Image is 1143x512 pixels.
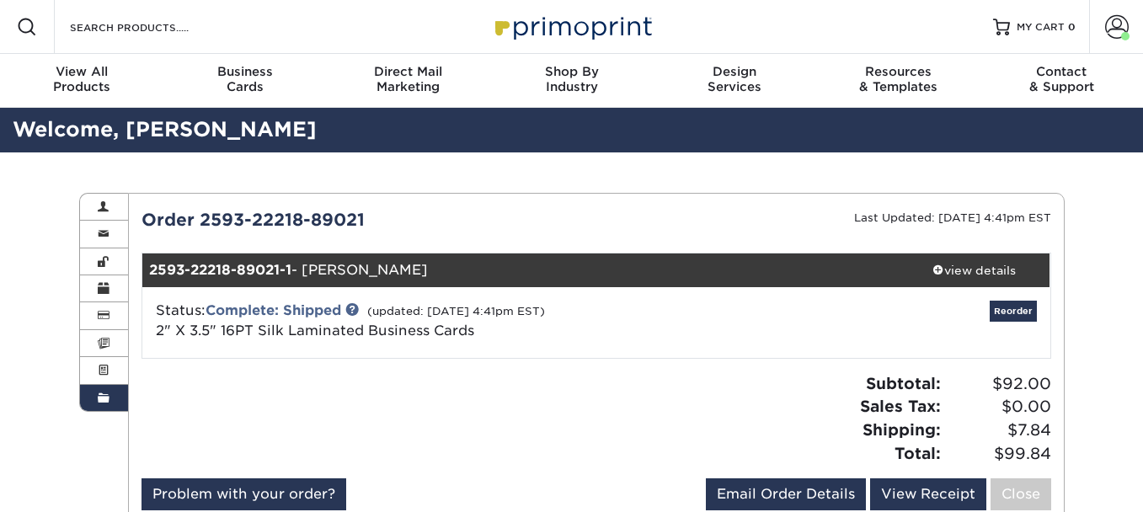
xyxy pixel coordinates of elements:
a: Complete: Shipped [206,302,341,318]
img: Primoprint [488,8,656,45]
div: Industry [490,64,654,94]
a: Contact& Support [980,54,1143,108]
span: Direct Mail [327,64,490,79]
div: Status: [143,301,747,341]
span: Business [163,64,327,79]
strong: Shipping: [863,420,941,439]
div: & Templates [816,64,980,94]
a: BusinessCards [163,54,327,108]
span: $0.00 [946,395,1051,419]
span: $99.84 [946,442,1051,466]
span: $7.84 [946,419,1051,442]
div: Cards [163,64,327,94]
span: 0 [1068,21,1076,33]
a: Close [991,478,1051,510]
div: Services [653,64,816,94]
strong: 2593-22218-89021-1 [149,262,291,278]
span: MY CART [1017,20,1065,35]
small: Last Updated: [DATE] 4:41pm EST [854,211,1051,224]
a: Direct MailMarketing [327,54,490,108]
a: DesignServices [653,54,816,108]
span: Shop By [490,64,654,79]
div: Marketing [327,64,490,94]
strong: Sales Tax: [860,397,941,415]
a: Problem with your order? [142,478,346,510]
a: Resources& Templates [816,54,980,108]
a: view details [899,253,1050,287]
span: $92.00 [946,372,1051,396]
a: Email Order Details [706,478,866,510]
a: 2" X 3.5" 16PT Silk Laminated Business Cards [156,323,474,339]
strong: Total: [895,444,941,462]
a: Reorder [990,301,1037,322]
small: (updated: [DATE] 4:41pm EST) [367,305,545,317]
span: Contact [980,64,1143,79]
div: view details [899,262,1050,279]
a: View Receipt [870,478,986,510]
input: SEARCH PRODUCTS..... [68,17,232,37]
span: Design [653,64,816,79]
div: & Support [980,64,1143,94]
a: Shop ByIndustry [490,54,654,108]
div: Order 2593-22218-89021 [129,207,596,232]
strong: Subtotal: [866,374,941,392]
span: Resources [816,64,980,79]
div: - [PERSON_NAME] [142,253,899,287]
